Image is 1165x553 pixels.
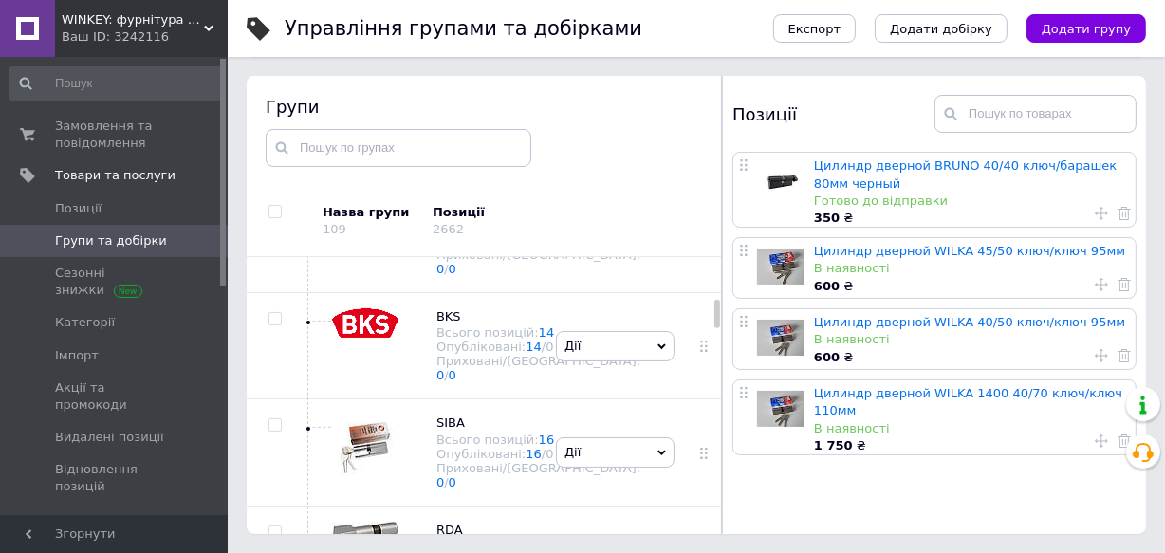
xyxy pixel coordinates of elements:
[55,379,176,414] span: Акції та промокоди
[285,17,642,40] h1: Управління групами та добірками
[55,461,176,495] span: Відновлення позицій
[433,222,464,236] div: 2662
[1118,205,1131,222] a: Видалити товар
[436,523,463,537] span: RDA
[449,475,456,489] a: 0
[55,118,176,152] span: Замовлення та повідомлення
[436,433,640,447] div: Всього позицій:
[814,244,1125,258] a: Цилиндр дверной WILKA 45/50 ключ/ключ 95мм
[732,95,934,133] div: Позиції
[55,347,99,364] span: Імпорт
[564,339,581,353] span: Дії
[55,314,115,331] span: Категорії
[55,167,176,184] span: Товари та послуги
[934,95,1137,133] input: Пошук по товарах
[814,386,1122,417] a: Цилиндр дверной WILKA 1400 40/70 ключ/ключ 110мм
[564,445,581,459] span: Дії
[814,158,1117,190] a: Цилиндр дверной BRUNO 40/40 ключ/барашек 80мм черный
[436,368,444,382] a: 0
[814,437,1126,454] div: ₴
[55,232,167,249] span: Групи та добірки
[814,260,1126,277] div: В наявності
[266,95,703,119] div: Групи
[1118,433,1131,450] a: Видалити товар
[55,429,164,446] span: Видалені позиції
[444,475,456,489] span: /
[436,415,465,430] span: SIBA
[814,420,1126,437] div: В наявності
[814,211,840,225] b: 350
[433,204,594,221] div: Позиції
[62,11,204,28] span: WINKEY: фурнітура для вікон і дверей
[436,461,640,489] div: Приховані/[GEOGRAPHIC_DATA]:
[436,475,444,489] a: 0
[436,447,640,461] div: Опубліковані:
[773,14,857,43] button: Експорт
[814,315,1125,329] a: Цилиндр дверной WILKA 40/50 ключ/ключ 95мм
[449,368,456,382] a: 0
[9,66,223,101] input: Пошук
[814,193,1126,210] div: Готово до відправки
[436,309,461,323] span: BKS
[436,262,444,276] a: 0
[449,262,456,276] a: 0
[539,325,555,340] a: 14
[323,222,346,236] div: 109
[542,447,554,461] span: /
[875,14,1008,43] button: Додати добірку
[814,350,840,364] b: 600
[436,354,640,382] div: Приховані/[GEOGRAPHIC_DATA]:
[542,340,554,354] span: /
[444,262,456,276] span: /
[546,447,553,461] div: 0
[1118,276,1131,293] a: Видалити товар
[55,200,102,217] span: Позиції
[814,331,1126,348] div: В наявності
[1026,14,1146,43] button: Додати групу
[814,210,1126,227] div: ₴
[332,308,398,338] img: BKS
[1118,347,1131,364] a: Видалити товар
[1042,22,1131,36] span: Додати групу
[436,248,640,276] div: Приховані/[GEOGRAPHIC_DATA]:
[814,438,853,452] b: 1 750
[55,511,162,528] span: Характеристики
[323,204,418,221] div: Назва групи
[526,447,542,461] a: 16
[814,279,840,293] b: 600
[444,368,456,382] span: /
[55,265,176,299] span: Сезонні знижки
[436,325,640,340] div: Всього позицій:
[546,340,553,354] div: 0
[814,349,1126,366] div: ₴
[436,340,640,354] div: Опубліковані:
[62,28,228,46] div: Ваш ID: 3242116
[539,433,555,447] a: 16
[266,129,531,167] input: Пошук по групах
[526,340,542,354] a: 14
[890,22,992,36] span: Додати добірку
[788,22,841,36] span: Експорт
[332,415,398,481] img: SIBA
[814,278,1126,295] div: ₴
